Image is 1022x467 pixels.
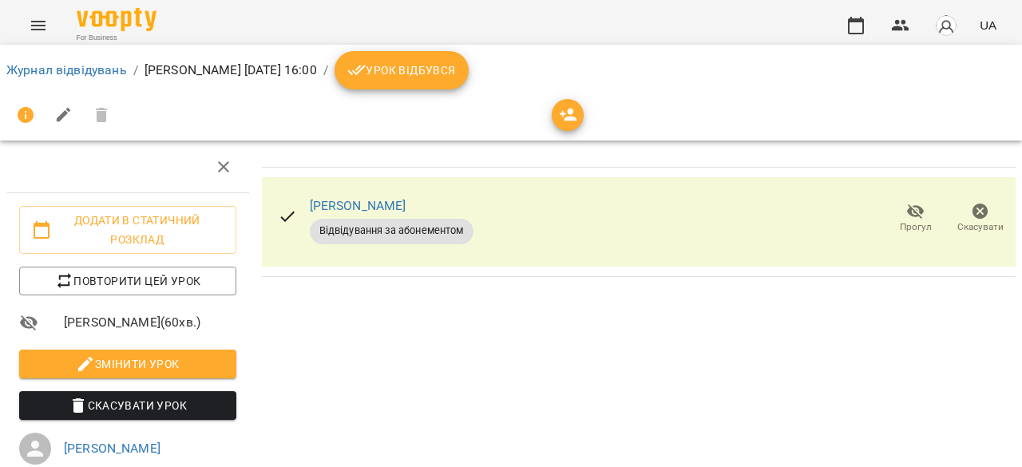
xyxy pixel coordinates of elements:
span: Відвідування за абонементом [310,224,473,238]
img: avatar_s.png [935,14,957,37]
button: Menu [19,6,57,45]
li: / [323,61,328,80]
button: Скасувати Урок [19,391,236,420]
span: Скасувати Урок [32,396,224,415]
a: Журнал відвідувань [6,62,127,77]
span: Урок відбувся [347,61,456,80]
button: Додати в статичний розклад [19,206,236,254]
span: Повторити цей урок [32,271,224,291]
button: Змінити урок [19,350,236,378]
button: Скасувати [948,196,1012,241]
span: Скасувати [957,220,1004,234]
button: Прогул [883,196,948,241]
span: [PERSON_NAME] ( 60 хв. ) [64,313,236,332]
li: / [133,61,138,80]
img: Voopty Logo [77,8,156,31]
span: UA [980,17,996,34]
p: [PERSON_NAME] [DATE] 16:00 [145,61,317,80]
a: [PERSON_NAME] [64,441,160,456]
span: Додати в статичний розклад [32,211,224,249]
a: [PERSON_NAME] [310,198,406,213]
button: UA [973,10,1003,40]
span: Прогул [900,220,932,234]
span: For Business [77,33,156,43]
nav: breadcrumb [6,51,1016,89]
span: Змінити урок [32,354,224,374]
button: Повторити цей урок [19,267,236,295]
button: Урок відбувся [335,51,469,89]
